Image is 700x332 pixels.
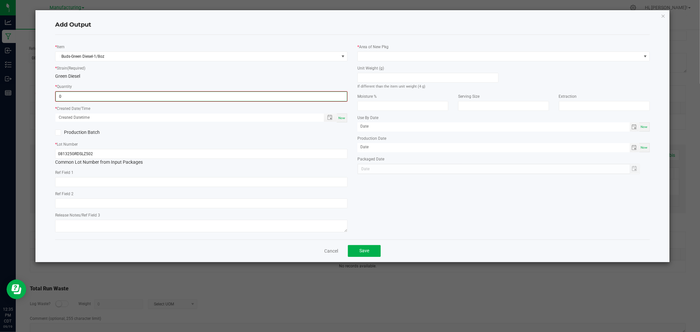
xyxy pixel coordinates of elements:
span: Toggle calendar [630,143,639,152]
label: Unit Weight (g) [357,65,384,71]
label: Release Notes/Ref Field 3 [55,212,100,218]
label: Ref Field 1 [55,170,74,176]
label: Area of New Pkg [359,44,389,50]
span: Toggle popup [324,114,337,122]
label: Lot Number [57,141,78,147]
label: Ref Field 2 [55,191,74,197]
label: Extraction [559,93,577,99]
h4: Add Output [55,21,649,29]
span: Buds-Green Diesel-1/8oz [55,52,339,61]
span: Save [359,248,369,253]
label: Use By Date [357,115,378,121]
iframe: Resource center [7,280,26,299]
label: Strain [57,65,85,71]
span: Now [641,146,648,149]
span: Toggle calendar [630,122,639,132]
label: Production Batch [55,129,196,136]
span: Green Diesel [55,73,80,79]
div: Common Lot Number from Input Packages [55,149,348,166]
span: Now [338,116,345,120]
input: Created Datetime [55,114,317,122]
label: Created Date/Time [57,106,90,112]
label: Production Date [357,135,386,141]
label: Quantity [57,84,72,90]
input: Date [357,143,630,151]
input: Date [357,122,630,131]
label: Packaged Date [357,156,384,162]
label: Moisture % [357,93,377,99]
button: Save [348,245,381,257]
label: Serving Size [458,93,479,99]
small: If different than the item unit weight (4 g) [357,84,425,89]
span: (Required) [67,66,85,71]
a: Cancel [324,248,338,254]
span: Now [641,125,648,129]
label: Item [57,44,65,50]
